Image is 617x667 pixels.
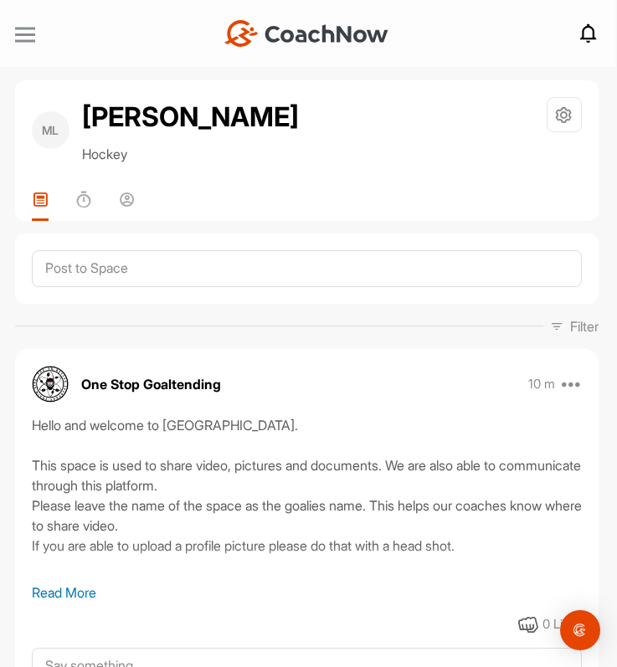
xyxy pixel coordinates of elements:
[32,582,582,603] p: Read More
[82,144,299,164] p: Hockey
[570,316,599,336] p: Filter
[560,610,600,650] div: Open Intercom Messenger
[81,374,221,394] p: One Stop Goaltending
[224,20,388,47] img: CoachNow
[528,376,555,393] p: 10 m
[542,615,582,634] div: 0 Likes
[82,97,299,137] h2: [PERSON_NAME]
[32,415,582,582] div: Hello and welcome to [GEOGRAPHIC_DATA]. This space is used to share video, pictures and documents...
[32,366,69,403] img: avatar
[32,111,69,149] div: ML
